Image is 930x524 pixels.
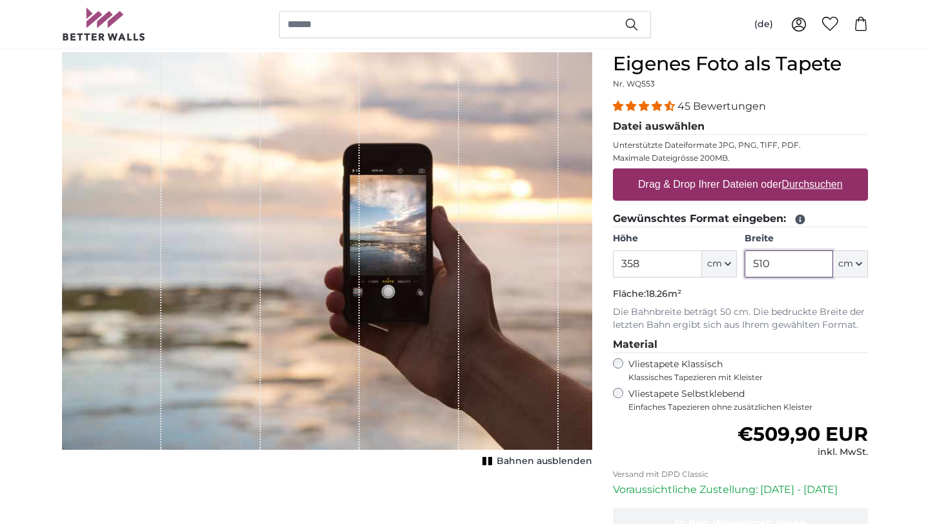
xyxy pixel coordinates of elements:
[628,372,857,383] span: Klassisches Tapezieren mit Kleister
[479,452,592,470] button: Bahnen ausblenden
[745,232,868,245] label: Breite
[613,337,868,353] legend: Material
[613,482,868,498] p: Voraussichtliche Zustellung: [DATE] - [DATE]
[833,250,868,277] button: cm
[677,100,766,112] span: 45 Bewertungen
[613,306,868,332] p: Die Bahnbreite beträgt 50 cm. Die bedruckte Breite der letzten Bahn ergibt sich aus Ihrem gewählt...
[707,257,722,270] span: cm
[62,8,146,41] img: Betterwalls
[744,13,783,36] button: (de)
[838,257,853,270] span: cm
[633,172,848,197] label: Drag & Drop Ihrer Dateien oder
[782,179,843,190] u: Durchsuchen
[613,119,868,135] legend: Datei auswählen
[613,288,868,301] p: Fläche:
[702,250,737,277] button: cm
[613,469,868,479] p: Versand mit DPD Classic
[738,446,868,459] div: inkl. MwSt.
[613,52,868,76] h1: Eigenes Foto als Tapete
[613,100,677,112] span: 4.36 stars
[613,79,655,88] span: Nr. WQ553
[613,211,868,227] legend: Gewünschtes Format eingeben:
[628,358,857,383] label: Vliestapete Klassisch
[497,455,592,468] span: Bahnen ausblenden
[628,388,868,412] label: Vliestapete Selbstklebend
[613,153,868,163] p: Maximale Dateigrösse 200MB.
[628,402,868,412] span: Einfaches Tapezieren ohne zusätzlichen Kleister
[646,288,681,299] span: 18.26m²
[613,232,736,245] label: Höhe
[613,140,868,150] p: Unterstützte Dateiformate JPG, PNG, TIFF, PDF.
[738,422,868,446] span: €509,90 EUR
[62,52,592,470] div: 1 of 1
